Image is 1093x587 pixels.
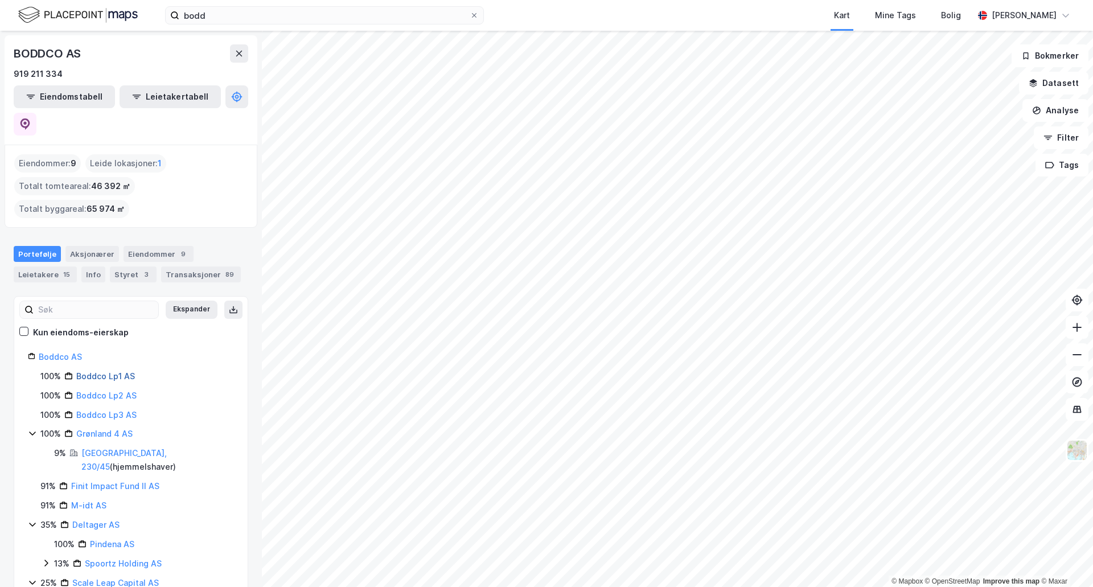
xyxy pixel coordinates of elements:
a: Improve this map [983,577,1039,585]
div: 15 [61,269,72,280]
button: Filter [1034,126,1088,149]
div: 9% [54,446,66,460]
iframe: Chat Widget [1036,532,1093,587]
div: Totalt byggareal : [14,200,129,218]
a: Pindena AS [90,539,134,549]
img: Z [1066,440,1088,461]
button: Leietakertabell [120,85,221,108]
div: 100% [40,370,61,383]
div: 100% [54,537,75,551]
button: Bokmerker [1012,44,1088,67]
span: 9 [71,157,76,170]
span: 1 [158,157,162,170]
div: Styret [110,266,157,282]
div: 35% [40,518,57,532]
a: M-idt AS [71,500,106,510]
a: Mapbox [891,577,923,585]
div: Bolig [941,9,961,22]
a: Spoortz Holding AS [85,559,162,568]
a: Boddco AS [39,352,82,362]
div: 100% [40,427,61,441]
button: Datasett [1019,72,1088,95]
input: Søk [34,301,158,318]
div: Leide lokasjoner : [85,154,166,173]
div: Info [81,266,105,282]
input: Søk på adresse, matrikkel, gårdeiere, leietakere eller personer [179,7,470,24]
div: 100% [40,389,61,403]
div: [PERSON_NAME] [992,9,1057,22]
a: Boddco Lp1 AS [76,371,135,381]
div: ( hjemmelshaver ) [81,446,234,474]
a: Boddco Lp2 AS [76,391,137,400]
div: 919 211 334 [14,67,63,81]
div: Eiendommer [124,246,194,262]
span: 65 974 ㎡ [87,202,125,216]
div: 13% [54,557,69,570]
div: 3 [141,269,152,280]
div: 100% [40,408,61,422]
div: 91% [40,479,56,493]
div: 9 [178,248,189,260]
button: Tags [1036,154,1088,176]
a: Deltager AS [72,520,120,529]
div: Mine Tags [875,9,916,22]
a: OpenStreetMap [925,577,980,585]
div: Kart [834,9,850,22]
div: Eiendommer : [14,154,81,173]
div: BODDCO AS [14,44,83,63]
div: Transaksjoner [161,266,241,282]
button: Analyse [1022,99,1088,122]
div: Totalt tomteareal : [14,177,135,195]
div: Leietakere [14,266,77,282]
a: Boddco Lp3 AS [76,410,137,420]
div: 91% [40,499,56,512]
div: Kun eiendoms-eierskap [33,326,129,339]
span: 46 392 ㎡ [91,179,130,193]
a: Grønland 4 AS [76,429,133,438]
button: Eiendomstabell [14,85,115,108]
img: logo.f888ab2527a4732fd821a326f86c7f29.svg [18,5,138,25]
div: 89 [223,269,236,280]
button: Ekspander [166,301,217,319]
div: Aksjonærer [65,246,119,262]
a: [GEOGRAPHIC_DATA], 230/45 [81,448,167,471]
a: Finit Impact Fund II AS [71,481,159,491]
div: Portefølje [14,246,61,262]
